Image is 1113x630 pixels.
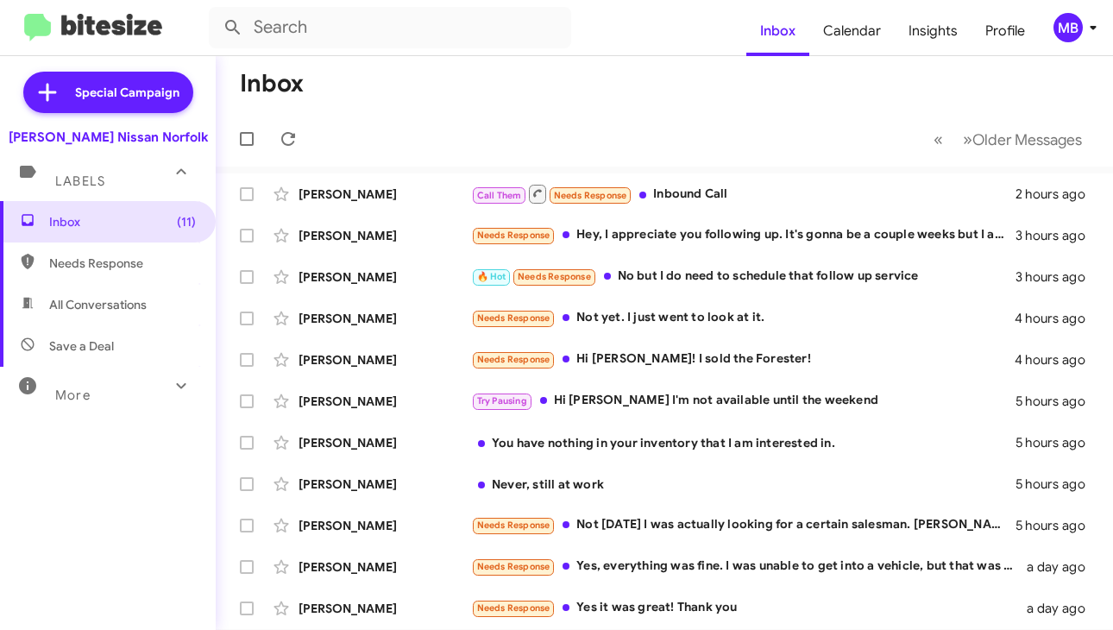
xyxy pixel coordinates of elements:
[471,183,1016,205] div: Inbound Call
[299,600,471,617] div: [PERSON_NAME]
[299,186,471,203] div: [PERSON_NAME]
[477,354,550,365] span: Needs Response
[477,230,550,241] span: Needs Response
[477,561,550,572] span: Needs Response
[972,6,1039,56] a: Profile
[554,190,627,201] span: Needs Response
[1016,186,1099,203] div: 2 hours ago
[972,130,1082,149] span: Older Messages
[299,434,471,451] div: [PERSON_NAME]
[471,598,1027,618] div: Yes it was great! Thank you
[177,213,196,230] span: (11)
[49,296,147,313] span: All Conversations
[471,267,1016,287] div: No but I do need to schedule that follow up service
[49,337,114,355] span: Save a Deal
[299,227,471,244] div: [PERSON_NAME]
[1016,227,1099,244] div: 3 hours ago
[746,6,809,56] a: Inbox
[1016,393,1099,410] div: 5 hours ago
[1016,517,1099,534] div: 5 hours ago
[953,122,1092,157] button: Next
[477,395,527,406] span: Try Pausing
[809,6,895,56] a: Calendar
[477,602,550,614] span: Needs Response
[963,129,972,150] span: »
[934,129,943,150] span: «
[299,558,471,576] div: [PERSON_NAME]
[49,255,196,272] span: Needs Response
[55,173,105,189] span: Labels
[1053,13,1083,42] div: MB
[477,312,550,324] span: Needs Response
[1015,310,1099,327] div: 4 hours ago
[9,129,208,146] div: [PERSON_NAME] Nissan Norfolk
[471,308,1015,328] div: Not yet. I just went to look at it.
[477,271,506,282] span: 🔥 Hot
[471,515,1016,535] div: Not [DATE] I was actually looking for a certain salesman. [PERSON_NAME]
[1016,434,1099,451] div: 5 hours ago
[895,6,972,56] a: Insights
[1027,600,1099,617] div: a day ago
[471,557,1027,576] div: Yes, everything was fine. I was unable to get into a vehicle, but that was because of me not want...
[477,190,522,201] span: Call Them
[240,70,304,98] h1: Inbox
[1027,558,1099,576] div: a day ago
[471,225,1016,245] div: Hey, I appreciate you following up. It's gonna be a couple weeks but I am going to try and come a...
[471,350,1015,369] div: Hi [PERSON_NAME]! I sold the Forester!
[518,271,591,282] span: Needs Response
[209,7,571,48] input: Search
[471,476,1016,493] div: Never, still at work
[471,391,1016,411] div: Hi [PERSON_NAME] I'm not available until the weekend
[1016,476,1099,493] div: 5 hours ago
[299,268,471,286] div: [PERSON_NAME]
[923,122,953,157] button: Previous
[49,213,196,230] span: Inbox
[23,72,193,113] a: Special Campaign
[924,122,1092,157] nav: Page navigation example
[1015,351,1099,369] div: 4 hours ago
[299,310,471,327] div: [PERSON_NAME]
[299,393,471,410] div: [PERSON_NAME]
[55,387,91,403] span: More
[1039,13,1094,42] button: MB
[299,476,471,493] div: [PERSON_NAME]
[299,351,471,369] div: [PERSON_NAME]
[477,520,550,531] span: Needs Response
[299,517,471,534] div: [PERSON_NAME]
[1016,268,1099,286] div: 3 hours ago
[471,434,1016,451] div: You have nothing in your inventory that I am interested in.
[75,84,179,101] span: Special Campaign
